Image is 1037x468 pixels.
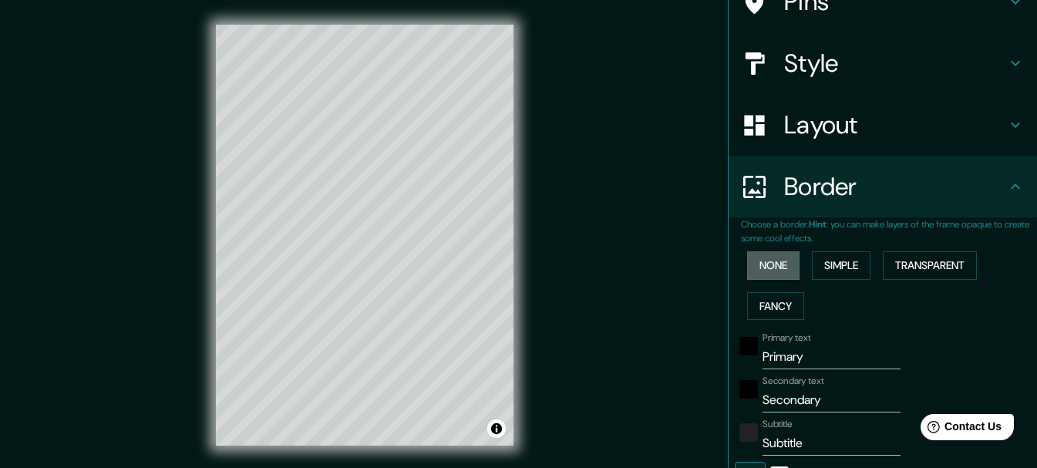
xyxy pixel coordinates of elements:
h4: Border [784,171,1006,202]
button: Toggle attribution [487,419,506,438]
button: Simple [812,251,870,280]
button: None [747,251,800,280]
iframe: Help widget launcher [900,408,1020,451]
label: Primary text [763,332,810,345]
h4: Style [784,48,1006,79]
div: Layout [729,94,1037,156]
button: black [739,380,758,399]
button: black [739,337,758,355]
h4: Layout [784,109,1006,140]
label: Secondary text [763,375,824,388]
button: color-222222 [739,423,758,442]
div: Border [729,156,1037,217]
div: Style [729,32,1037,94]
b: Hint [809,218,827,231]
p: Choose a border. : you can make layers of the frame opaque to create some cool effects. [741,217,1037,245]
button: Transparent [883,251,977,280]
button: Fancy [747,292,804,321]
label: Subtitle [763,418,793,431]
